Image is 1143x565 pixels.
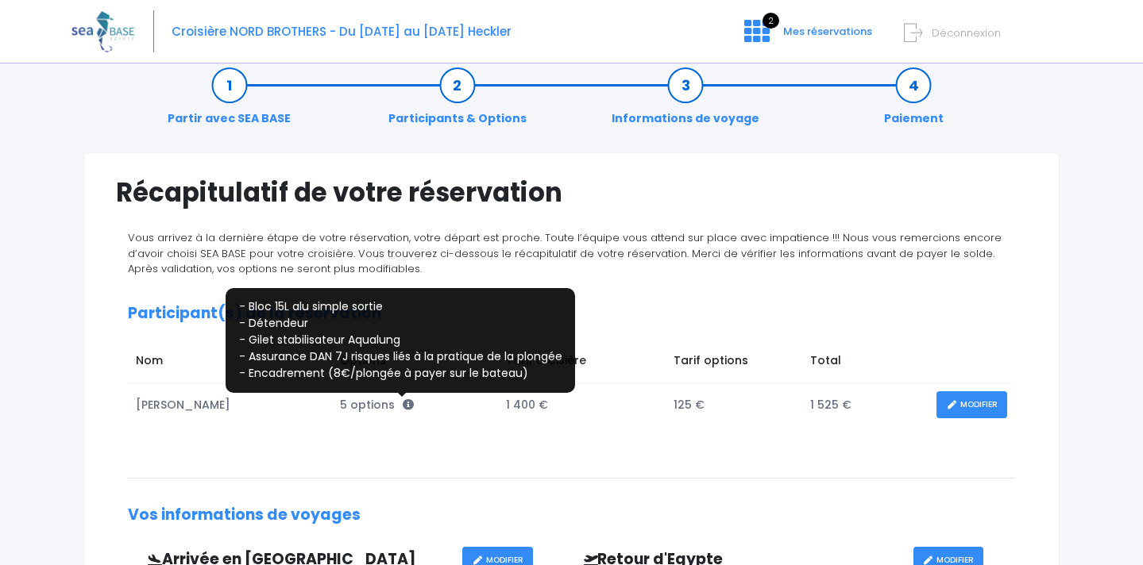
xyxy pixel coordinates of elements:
a: Informations de voyage [604,77,767,127]
td: Tarif croisière [499,344,666,382]
a: Participants & Options [380,77,535,127]
span: Déconnexion [932,25,1001,40]
a: 2 Mes réservations [732,29,882,44]
span: 2 [763,13,779,29]
a: Partir avec SEA BASE [160,77,299,127]
h2: Vos informations de voyages [128,506,1015,525]
a: Paiement [876,77,952,127]
span: Mes réservations [783,24,872,39]
td: [PERSON_NAME] [128,383,332,427]
td: 1 525 € [802,383,929,427]
span: Vous arrivez à la dernière étape de votre réservation, votre départ est proche. Toute l’équipe vo... [128,230,1002,276]
td: Nom [128,344,332,382]
td: Tarif options [666,344,802,382]
h2: Participant(s) de la réservation [128,305,1015,323]
h1: Récapitulatif de votre réservation [116,177,1027,208]
p: - Bloc 15L alu simple sortie - Détendeur - Gilet stabilisateur Aqualung - Assurance DAN 7J risque... [231,290,570,382]
span: 5 options [340,397,414,413]
a: MODIFIER [936,391,1007,419]
td: 1 400 € [499,383,666,427]
td: Total [802,344,929,382]
td: 125 € [666,383,802,427]
span: Croisière NORD BROTHERS - Du [DATE] au [DATE] Heckler [172,23,512,40]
